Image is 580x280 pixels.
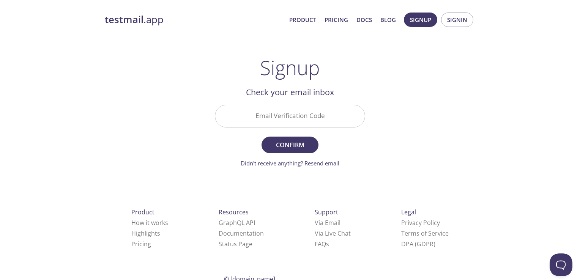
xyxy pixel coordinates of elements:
a: Via Email [315,219,340,227]
span: Legal [401,208,416,216]
a: DPA (GDPR) [401,240,435,248]
a: Pricing [325,15,348,25]
span: s [326,240,329,248]
a: Docs [356,15,372,25]
h1: Signup [260,56,320,79]
h2: Check your email inbox [215,86,365,99]
a: FAQ [315,240,329,248]
a: testmail.app [105,13,283,26]
span: Product [131,208,154,216]
a: Pricing [131,240,151,248]
a: Status Page [219,240,252,248]
a: Terms of Service [401,229,449,238]
a: Highlights [131,229,160,238]
a: Privacy Policy [401,219,440,227]
a: Product [289,15,316,25]
a: Via Live Chat [315,229,351,238]
a: Didn't receive anything? Resend email [241,159,339,167]
a: GraphQL API [219,219,255,227]
span: Signin [447,15,467,25]
a: Blog [380,15,396,25]
strong: testmail [105,13,143,26]
button: Signin [441,13,473,27]
button: Confirm [262,137,318,153]
button: Signup [404,13,437,27]
iframe: Help Scout Beacon - Open [550,253,572,276]
span: Resources [219,208,249,216]
a: How it works [131,219,168,227]
a: Documentation [219,229,264,238]
span: Confirm [270,140,310,150]
span: Support [315,208,338,216]
span: Signup [410,15,431,25]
